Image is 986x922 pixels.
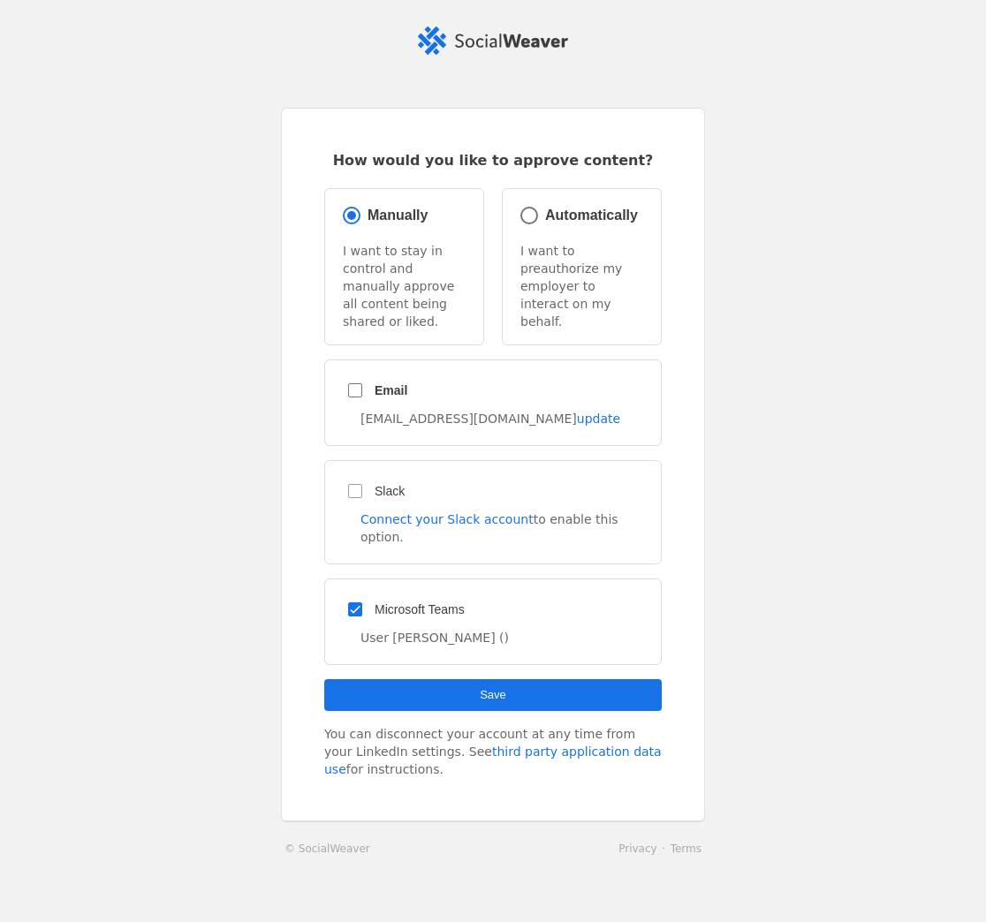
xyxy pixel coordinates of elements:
a: Connect your Slack account [360,512,534,526]
a: © SocialWeaver [284,840,370,858]
button: Save [324,679,662,711]
span: Automatically [545,208,638,223]
div: User [PERSON_NAME] () [360,629,647,646]
a: third party application data use [324,744,662,776]
span: Email [375,383,407,397]
a: Terms [671,843,702,855]
li: · [657,840,671,858]
div: You can disconnect your account at any time from your LinkedIn settings. See for instructions. [324,725,662,778]
mat-radio-group: Select an option [324,188,662,345]
span: Save [480,688,506,701]
span: Microsoft Teams [375,602,465,616]
span: Manually [368,208,428,223]
p: I want to stay in control and manually approve all content being shared or liked. [339,242,469,330]
div: to enable this option. [360,510,647,546]
span: How would you like to approve content? [333,151,654,170]
p: I want to preauthorize my employer to interact on my behalf. [517,242,647,330]
a: Privacy [618,843,656,855]
a: update [577,412,620,426]
div: [EMAIL_ADDRESS][DOMAIN_NAME] [360,410,647,427]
